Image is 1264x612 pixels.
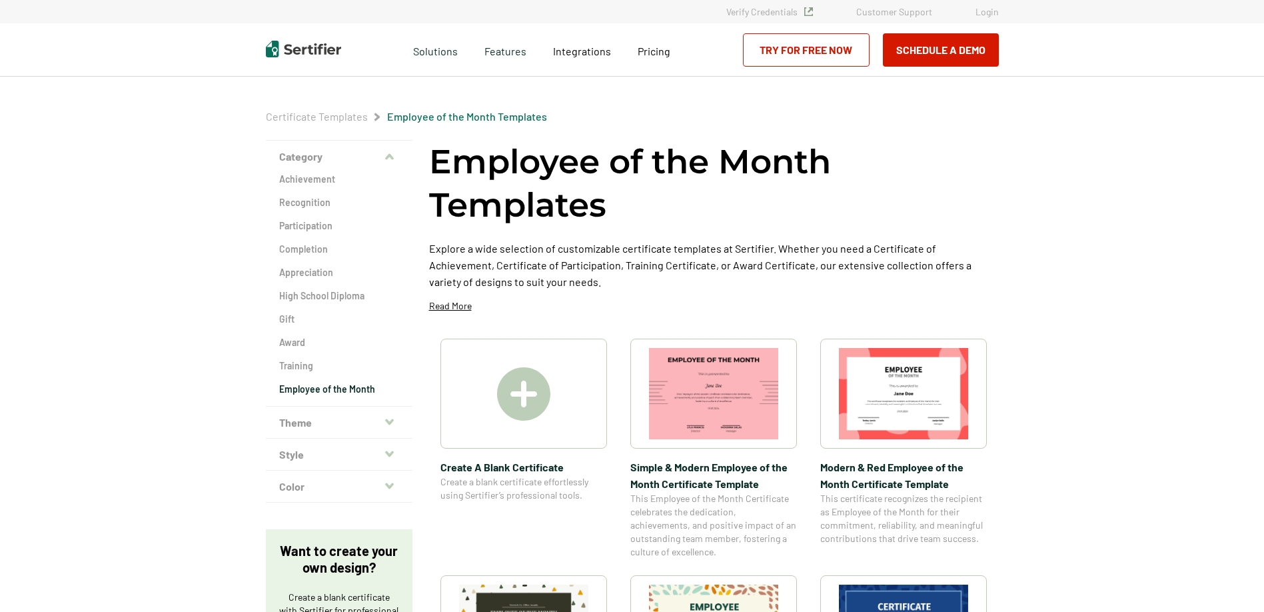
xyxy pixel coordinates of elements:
[804,7,813,16] img: Verified
[429,240,999,290] p: Explore a wide selection of customizable certificate templates at Sertifier. Whether you need a C...
[279,336,399,349] a: Award
[820,492,987,545] span: This certificate recognizes the recipient as Employee of the Month for their commitment, reliabil...
[279,266,399,279] a: Appreciation
[429,299,472,313] p: Read More
[638,45,670,57] span: Pricing
[630,492,797,559] span: This Employee of the Month Certificate celebrates the dedication, achievements, and positive impa...
[266,471,412,503] button: Color
[638,41,670,58] a: Pricing
[279,173,399,186] a: Achievement
[266,110,547,123] div: Breadcrumb
[429,140,999,227] h1: Employee of the Month Templates
[820,339,987,559] a: Modern & Red Employee of the Month Certificate TemplateModern & Red Employee of the Month Certifi...
[630,339,797,559] a: Simple & Modern Employee of the Month Certificate TemplateSimple & Modern Employee of the Month C...
[726,6,813,17] a: Verify Credentials
[266,41,341,57] img: Sertifier | Digital Credentialing Platform
[856,6,932,17] a: Customer Support
[553,41,611,58] a: Integrations
[279,289,399,303] a: High School Diploma
[975,6,999,17] a: Login
[743,33,870,67] a: Try for Free Now
[440,459,607,475] span: Create A Blank Certificate
[649,348,778,439] img: Simple & Modern Employee of the Month Certificate Template
[279,543,399,576] p: Want to create your own design?
[279,243,399,256] a: Completion
[839,348,968,439] img: Modern & Red Employee of the Month Certificate Template
[266,110,368,123] a: Certificate Templates
[387,110,547,123] a: Employee of the Month Templates
[820,459,987,492] span: Modern & Red Employee of the Month Certificate Template
[440,475,607,502] span: Create a blank certificate effortlessly using Sertifier’s professional tools.
[553,45,611,57] span: Integrations
[266,407,412,439] button: Theme
[266,439,412,471] button: Style
[279,383,399,396] a: Employee of the Month
[413,41,458,58] span: Solutions
[497,367,550,421] img: Create A Blank Certificate
[279,196,399,209] a: Recognition
[630,459,797,492] span: Simple & Modern Employee of the Month Certificate Template
[266,173,412,407] div: Category
[279,359,399,373] a: Training
[266,141,412,173] button: Category
[279,219,399,233] a: Participation
[484,41,526,58] span: Features
[279,313,399,326] a: Gift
